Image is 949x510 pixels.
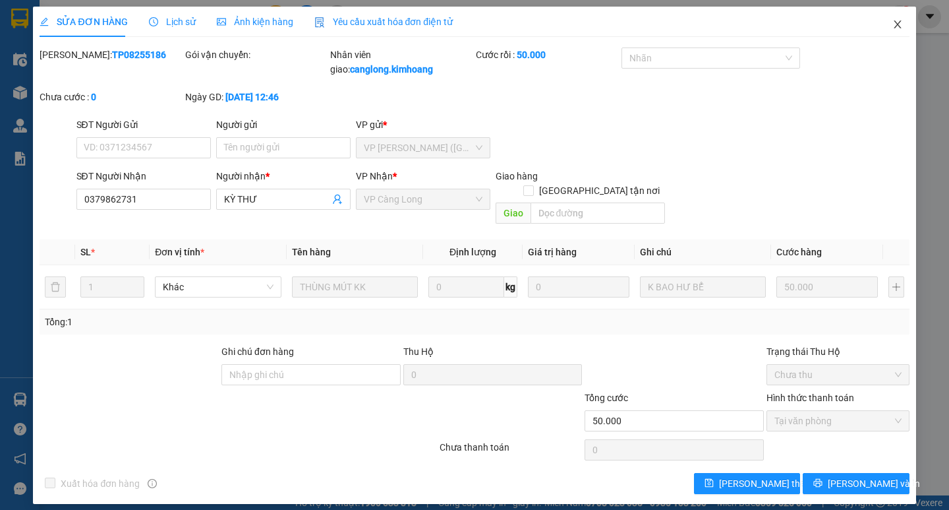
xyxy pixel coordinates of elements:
div: Tổng: 1 [45,315,367,329]
span: Ảnh kiện hàng [217,16,293,27]
div: Gói vận chuyển: [185,48,328,62]
input: Ghi chú đơn hàng [221,364,401,385]
div: Chưa thanh toán [438,440,584,463]
span: [PERSON_NAME] và In [828,476,920,491]
label: Ghi chú đơn hàng [221,346,294,357]
span: user-add [332,194,343,205]
span: Tại văn phòng [774,411,902,431]
span: Tên hàng [292,247,331,257]
span: Khác [163,277,273,297]
div: VP gửi [356,117,490,132]
span: clock-circle [149,17,158,26]
span: Cước hàng [776,247,822,257]
div: Người nhận [216,169,351,183]
span: [GEOGRAPHIC_DATA] tận nơi [534,183,665,198]
button: Close [879,7,916,44]
span: Xuất hóa đơn hàng [55,476,145,491]
div: Cước rồi : [476,48,619,62]
div: SĐT Người Nhận [76,169,211,183]
b: 50.000 [517,49,546,60]
div: [PERSON_NAME]: [40,48,183,62]
span: VP Trần Phú (Hàng) [364,138,482,158]
span: SỬA ĐƠN HÀNG [40,16,127,27]
th: Ghi chú [635,239,771,265]
span: picture [217,17,226,26]
span: VP Càng Long [364,189,482,209]
span: edit [40,17,49,26]
input: Ghi Chú [640,276,766,298]
div: Nhân viên giao: [330,48,473,77]
button: plus [888,276,904,298]
span: Đơn vị tính [155,247,204,257]
label: Hình thức thanh toán [766,393,854,403]
div: SĐT Người Gửi [76,117,211,132]
input: 0 [776,276,878,298]
span: Giao [496,203,531,224]
span: Tổng cước [585,393,628,403]
button: save[PERSON_NAME] thay đổi [694,473,800,494]
span: close [892,19,903,30]
span: Yêu cầu xuất hóa đơn điện tử [314,16,453,27]
img: icon [314,17,325,28]
span: [PERSON_NAME] thay đổi [719,476,824,491]
b: 0 [91,92,96,102]
span: SL [80,247,91,257]
span: Lịch sử [149,16,196,27]
span: save [705,478,714,489]
button: printer[PERSON_NAME] và In [803,473,909,494]
span: Giao hàng [496,171,538,181]
span: Thu Hộ [403,346,434,357]
span: Chưa thu [774,365,902,385]
div: Trạng thái Thu Hộ [766,344,909,359]
span: kg [504,276,517,298]
div: Ngày GD: [185,90,328,104]
span: Định lượng [449,247,496,257]
b: [DATE] 12:46 [225,92,279,102]
span: info-circle [148,479,157,488]
div: Chưa cước : [40,90,183,104]
input: 0 [528,276,629,298]
span: Giá trị hàng [528,247,577,257]
b: TP08255186 [112,49,166,60]
span: VP Nhận [356,171,393,181]
input: Dọc đường [531,203,665,224]
input: VD: Bàn, Ghế [292,276,418,298]
button: delete [45,276,66,298]
b: canglong.kimhoang [350,64,433,75]
span: printer [813,478,822,489]
div: Người gửi [216,117,351,132]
